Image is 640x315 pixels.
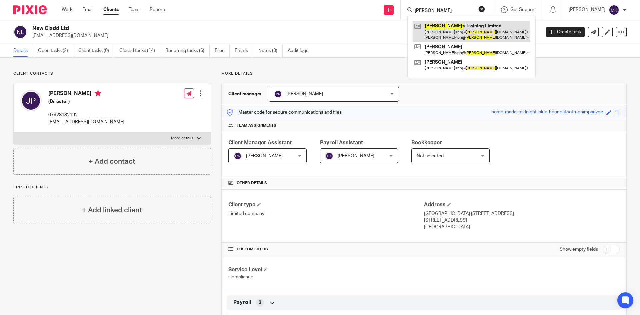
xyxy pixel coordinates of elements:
i: Primary [95,90,101,97]
a: Team [129,6,140,13]
span: Get Support [510,7,536,12]
span: 2 [259,299,261,306]
a: Clients [103,6,119,13]
a: Work [62,6,72,13]
h4: [PERSON_NAME] [48,90,124,98]
p: Master code for secure communications and files [227,109,342,116]
p: [EMAIL_ADDRESS][DOMAIN_NAME] [32,32,536,39]
span: Client Manager Assistant [228,140,292,145]
img: svg%3E [609,5,619,15]
a: Recurring tasks (6) [165,44,210,57]
p: More details [171,136,193,141]
h4: CUSTOM FIELDS [228,247,424,252]
a: Audit logs [288,44,313,57]
p: [GEOGRAPHIC_DATA] [424,224,620,230]
span: [PERSON_NAME] [246,154,283,158]
p: [GEOGRAPHIC_DATA] [STREET_ADDRESS] [424,210,620,217]
a: Reports [150,6,166,13]
span: Payroll [233,299,251,306]
p: [STREET_ADDRESS] [424,217,620,224]
h4: + Add contact [89,156,135,167]
a: Open tasks (2) [38,44,73,57]
a: Client tasks (0) [78,44,114,57]
p: Limited company [228,210,424,217]
span: Bookkeeper [411,140,442,145]
p: 07928182192 [48,112,124,118]
p: Linked clients [13,185,211,190]
h4: + Add linked client [82,205,142,215]
a: Closed tasks (14) [119,44,160,57]
span: Not selected [417,154,444,158]
p: [EMAIL_ADDRESS][DOMAIN_NAME] [48,119,124,125]
input: Search [414,8,474,14]
p: More details [221,71,627,76]
label: Show empty fields [560,246,598,253]
a: Email [82,6,93,13]
img: svg%3E [234,152,242,160]
p: [PERSON_NAME] [569,6,605,13]
span: [PERSON_NAME] [338,154,374,158]
h4: Client type [228,201,424,208]
h3: Client manager [228,91,262,97]
img: svg%3E [325,152,333,160]
h5: (Director) [48,98,124,105]
a: Create task [546,27,585,37]
a: Notes (3) [258,44,283,57]
span: Team assignments [237,123,276,128]
a: Files [215,44,230,57]
h4: Service Level [228,266,424,273]
h4: Address [424,201,620,208]
h2: New Cladd Ltd [32,25,435,32]
span: [PERSON_NAME] [286,92,323,96]
img: svg%3E [274,90,282,98]
div: home-made-midnight-blue-houndstooth-chimpanzee [491,109,603,116]
span: Compliance [228,275,253,279]
p: Client contacts [13,71,211,76]
img: svg%3E [13,25,27,39]
img: svg%3E [20,90,42,111]
img: Pixie [13,5,47,14]
a: Details [13,44,33,57]
span: Other details [237,180,267,186]
span: Payroll Assistant [320,140,363,145]
a: Emails [235,44,253,57]
button: Clear [478,6,485,12]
